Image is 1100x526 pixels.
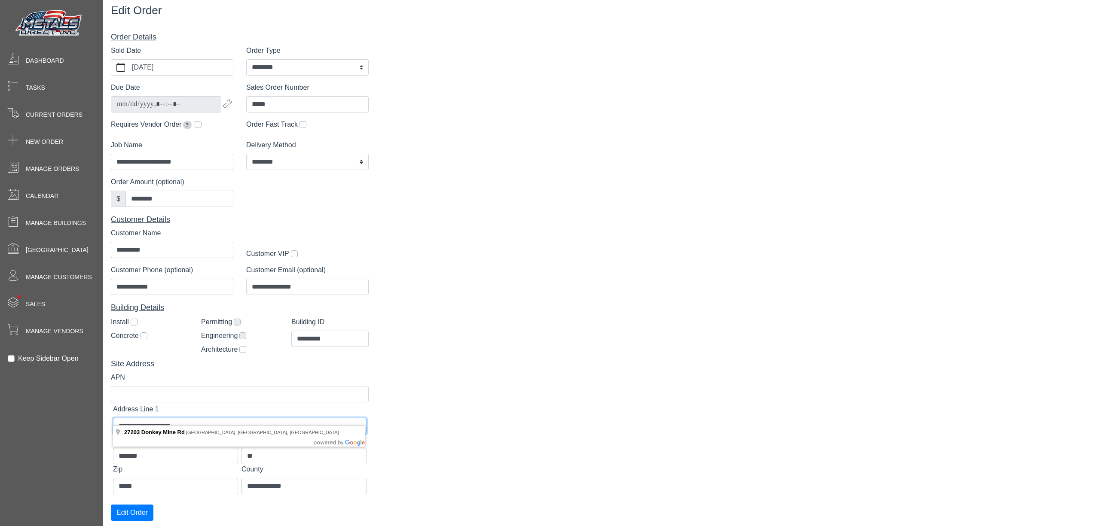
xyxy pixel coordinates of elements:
[26,300,45,309] span: Sales
[26,137,63,146] span: New Order
[111,4,621,17] h3: Edit Order
[111,191,126,207] div: $
[246,140,296,150] label: Delivery Method
[26,327,83,336] span: Manage Vendors
[111,505,153,521] button: Edit Order
[111,31,369,43] div: Order Details
[111,372,125,383] label: APN
[246,119,298,130] label: Order Fast Track
[13,8,86,40] img: Metals Direct Inc Logo
[201,331,238,341] label: Engineering
[183,121,192,129] span: Extends due date by 2 weeks for pickup orders
[111,60,130,75] button: calendar
[26,219,86,228] span: Manage Buildings
[111,177,184,187] label: Order Amount (optional)
[246,46,281,56] label: Order Type
[111,214,369,225] div: Customer Details
[26,273,92,282] span: Manage Customers
[111,46,141,56] label: Sold Date
[111,228,161,238] label: Customer Name
[8,283,30,311] span: •
[201,344,238,355] label: Architecture
[111,317,129,327] label: Install
[246,249,289,259] label: Customer VIP
[26,110,82,119] span: Current Orders
[130,60,233,75] label: [DATE]
[111,358,369,370] div: Site Address
[26,83,45,92] span: Tasks
[111,82,140,93] label: Due Date
[26,164,79,173] span: Manage Orders
[18,353,79,364] label: Keep Sidebar Open
[26,56,64,65] span: Dashboard
[111,119,193,130] label: Requires Vendor Order
[111,265,193,275] label: Customer Phone (optional)
[241,464,263,474] label: County
[246,82,309,93] label: Sales Order Number
[26,246,89,255] span: [GEOGRAPHIC_DATA]
[113,404,159,414] label: Address Line 1
[111,331,139,341] label: Concrete
[201,317,232,327] label: Permitting
[111,140,142,150] label: Job Name
[141,429,185,435] span: Donkey Mine Rd
[113,464,122,474] label: Zip
[116,63,125,72] svg: calendar
[246,265,326,275] label: Customer Email (optional)
[291,317,324,327] label: Building ID
[26,192,58,201] span: Calendar
[111,302,369,313] div: Building Details
[186,430,339,435] span: [GEOGRAPHIC_DATA], [GEOGRAPHIC_DATA], [GEOGRAPHIC_DATA]
[124,429,140,435] span: 27203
